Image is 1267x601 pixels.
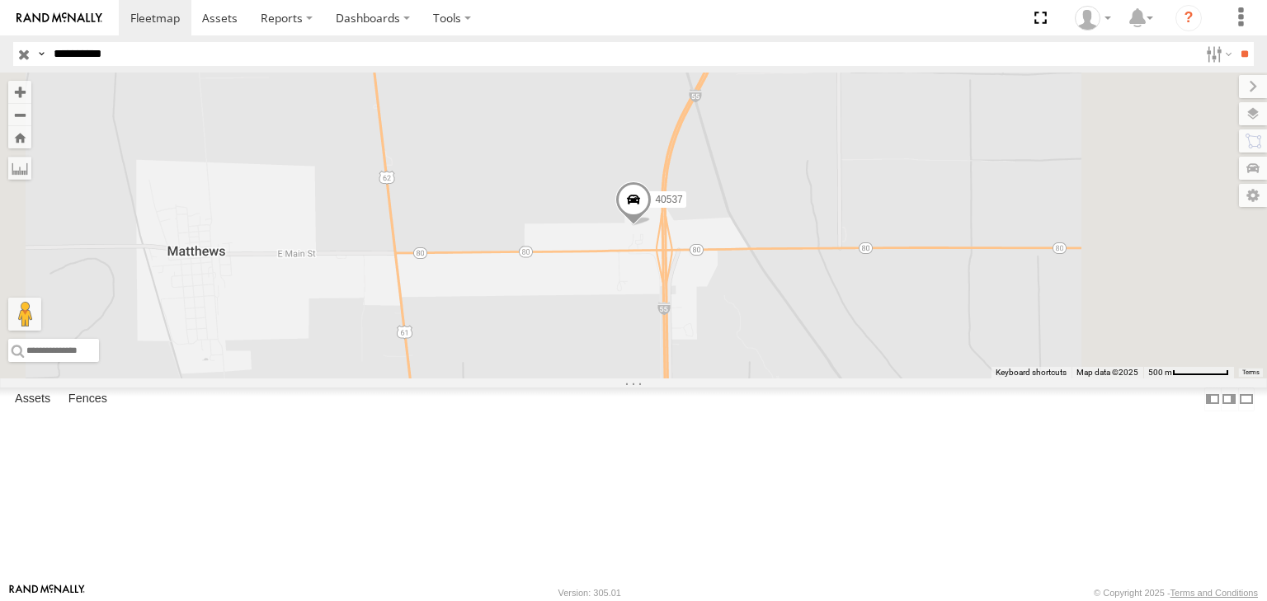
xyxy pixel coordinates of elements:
[1221,387,1237,411] label: Dock Summary Table to the Right
[8,157,31,180] label: Measure
[8,103,31,126] button: Zoom out
[60,387,115,411] label: Fences
[1076,368,1138,377] span: Map data ©2025
[1069,6,1117,31] div: Alfonso Garay
[35,42,48,66] label: Search Query
[8,298,41,331] button: Drag Pegman onto the map to open Street View
[1143,367,1234,378] button: Map Scale: 500 m per 65 pixels
[1170,588,1258,598] a: Terms and Conditions
[8,126,31,148] button: Zoom Home
[1148,368,1172,377] span: 500 m
[1199,42,1235,66] label: Search Filter Options
[996,367,1067,378] button: Keyboard shortcuts
[558,588,621,598] div: Version: 305.01
[1242,369,1260,376] a: Terms
[655,194,682,205] span: 40537
[7,387,59,411] label: Assets
[1239,184,1267,207] label: Map Settings
[1175,5,1202,31] i: ?
[8,81,31,103] button: Zoom in
[9,585,85,601] a: Visit our Website
[1094,588,1258,598] div: © Copyright 2025 -
[1238,387,1255,411] label: Hide Summary Table
[16,12,102,24] img: rand-logo.svg
[1204,387,1221,411] label: Dock Summary Table to the Left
